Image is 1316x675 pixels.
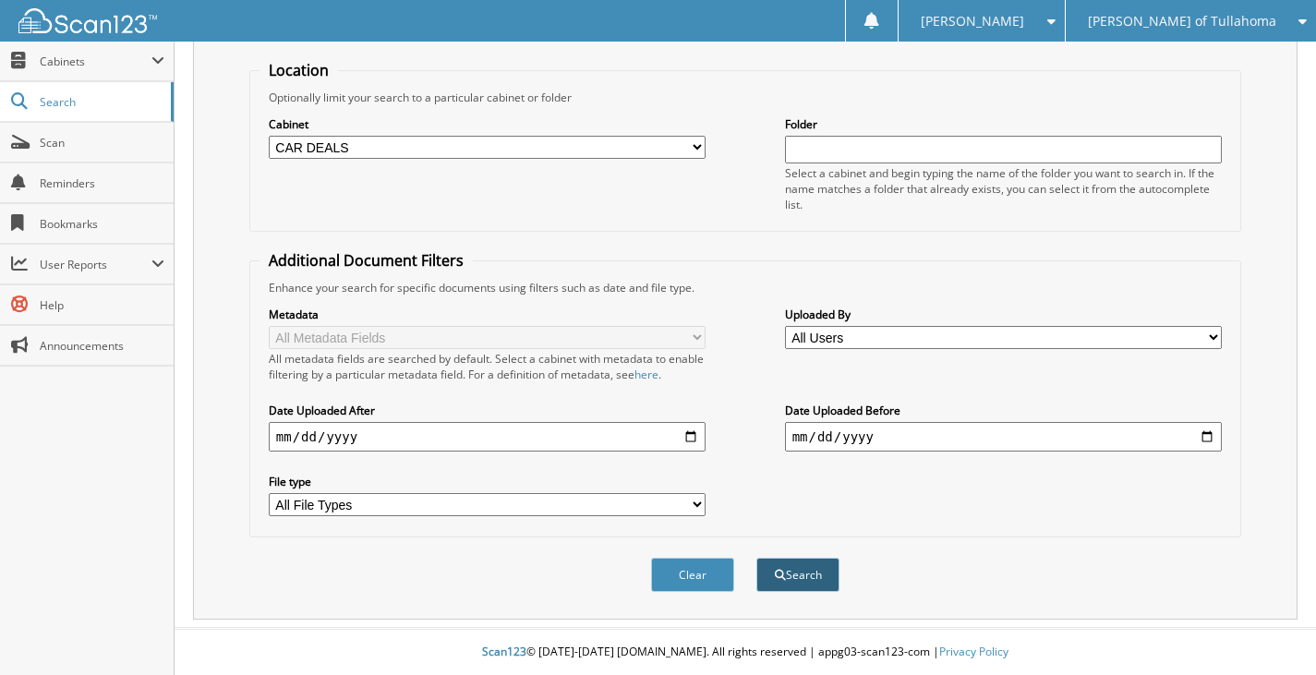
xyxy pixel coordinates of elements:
[785,116,1223,132] label: Folder
[40,135,164,151] span: Scan
[269,474,706,489] label: File type
[40,175,164,191] span: Reminders
[785,165,1223,212] div: Select a cabinet and begin typing the name of the folder you want to search in. If the name match...
[785,307,1223,322] label: Uploaded By
[1088,16,1276,27] span: [PERSON_NAME] of Tullahoma
[269,403,706,418] label: Date Uploaded After
[482,644,526,659] span: Scan123
[756,558,839,592] button: Search
[175,630,1316,675] div: © [DATE]-[DATE] [DOMAIN_NAME]. All rights reserved | appg03-scan123-com |
[40,257,151,272] span: User Reports
[939,644,1008,659] a: Privacy Policy
[785,403,1223,418] label: Date Uploaded Before
[260,250,473,271] legend: Additional Document Filters
[18,8,157,33] img: scan123-logo-white.svg
[921,16,1024,27] span: [PERSON_NAME]
[269,116,706,132] label: Cabinet
[40,216,164,232] span: Bookmarks
[269,307,706,322] label: Metadata
[1224,586,1316,675] iframe: Chat Widget
[260,60,338,80] legend: Location
[651,558,734,592] button: Clear
[260,90,1231,105] div: Optionally limit your search to a particular cabinet or folder
[40,94,162,110] span: Search
[40,297,164,313] span: Help
[634,367,658,382] a: here
[40,338,164,354] span: Announcements
[40,54,151,69] span: Cabinets
[785,422,1223,452] input: end
[269,351,706,382] div: All metadata fields are searched by default. Select a cabinet with metadata to enable filtering b...
[260,280,1231,295] div: Enhance your search for specific documents using filters such as date and file type.
[269,422,706,452] input: start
